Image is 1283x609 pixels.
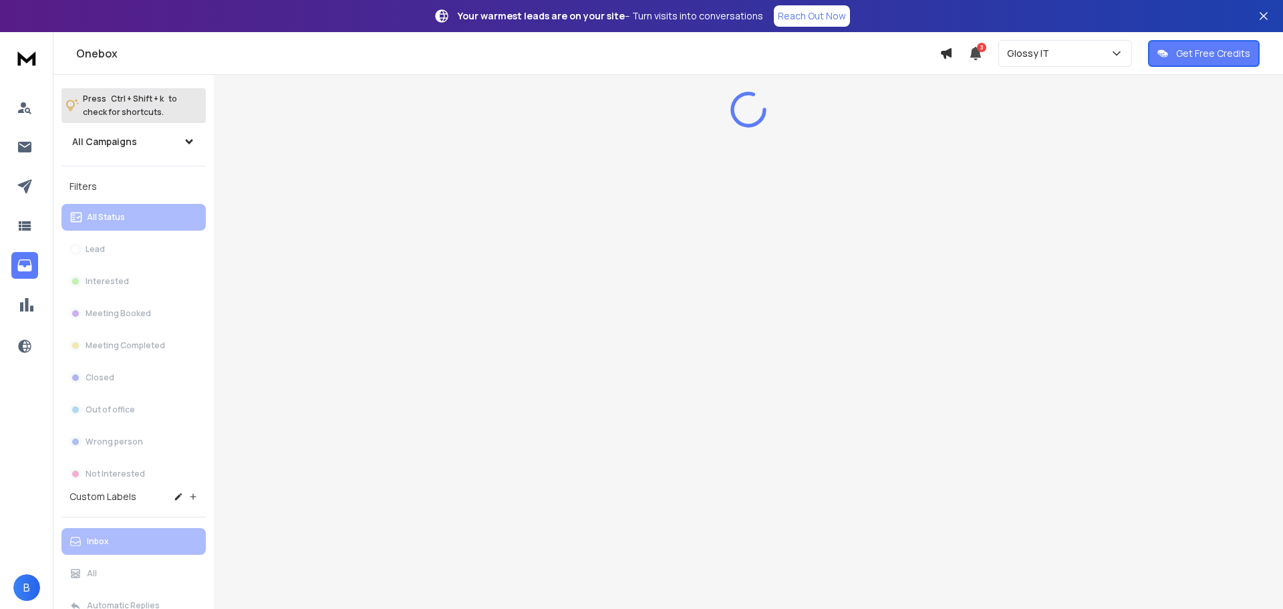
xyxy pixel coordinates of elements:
[1176,47,1250,60] p: Get Free Credits
[83,92,177,119] p: Press to check for shortcuts.
[1148,40,1260,67] button: Get Free Credits
[76,45,940,62] h1: Onebox
[72,135,137,148] h1: All Campaigns
[458,9,763,23] p: – Turn visits into conversations
[778,9,846,23] p: Reach Out Now
[69,490,136,503] h3: Custom Labels
[13,574,40,601] button: B
[61,177,206,196] h3: Filters
[61,128,206,155] button: All Campaigns
[774,5,850,27] a: Reach Out Now
[458,9,625,22] strong: Your warmest leads are on your site
[977,43,986,52] span: 3
[109,91,166,106] span: Ctrl + Shift + k
[13,45,40,70] img: logo
[1007,47,1054,60] p: Glossy IT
